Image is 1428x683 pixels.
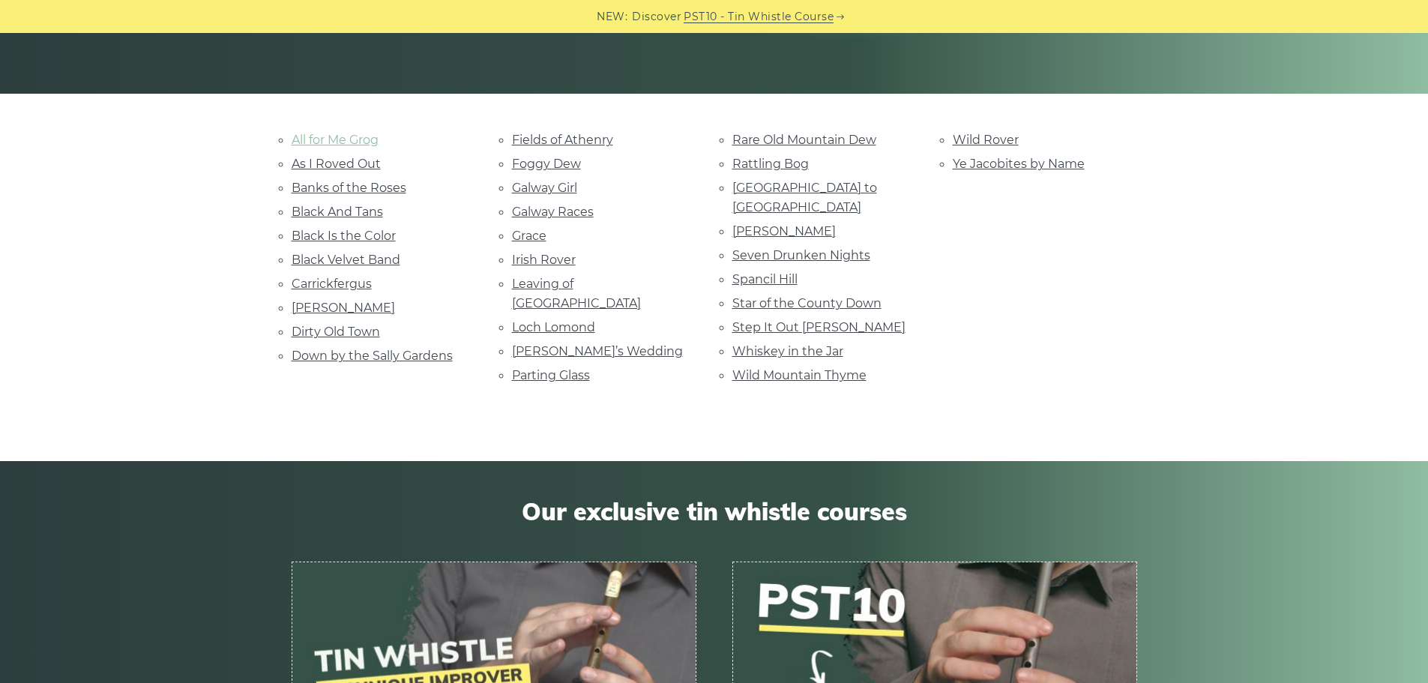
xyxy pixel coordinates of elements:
[512,320,595,334] a: Loch Lomond
[732,320,906,334] a: Step It Out [PERSON_NAME]
[292,229,396,243] a: Black Is the Color
[512,181,577,195] a: Galway Girl
[512,157,581,171] a: Foggy Dew
[512,368,590,382] a: Parting Glass
[732,248,870,262] a: Seven Drunken Nights
[512,205,594,219] a: Galway Races
[512,253,576,267] a: Irish Rover
[512,133,613,147] a: Fields of Athenry
[292,181,406,195] a: Banks of the Roses
[732,272,798,286] a: Spancil Hill
[512,277,641,310] a: Leaving of [GEOGRAPHIC_DATA]
[292,133,379,147] a: All for Me Grog
[953,157,1085,171] a: Ye Jacobites by Name
[292,205,383,219] a: Black And Tans
[292,277,372,291] a: Carrickfergus
[732,344,843,358] a: Whiskey in the Jar
[953,133,1019,147] a: Wild Rover
[512,344,683,358] a: [PERSON_NAME]’s Wedding
[732,368,867,382] a: Wild Mountain Thyme
[292,253,400,267] a: Black Velvet Band
[732,133,876,147] a: Rare Old Mountain Dew
[292,349,453,363] a: Down by the Sally Gardens
[512,229,546,243] a: Grace
[292,325,380,339] a: Dirty Old Town
[632,8,681,25] span: Discover
[292,301,395,315] a: [PERSON_NAME]
[732,224,836,238] a: [PERSON_NAME]
[732,181,877,214] a: [GEOGRAPHIC_DATA] to [GEOGRAPHIC_DATA]
[732,157,809,171] a: Rattling Bog
[684,8,834,25] a: PST10 - Tin Whistle Course
[292,157,381,171] a: As I Roved Out
[732,296,882,310] a: Star of the County Down
[597,8,627,25] span: NEW:
[292,497,1137,526] span: Our exclusive tin whistle courses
